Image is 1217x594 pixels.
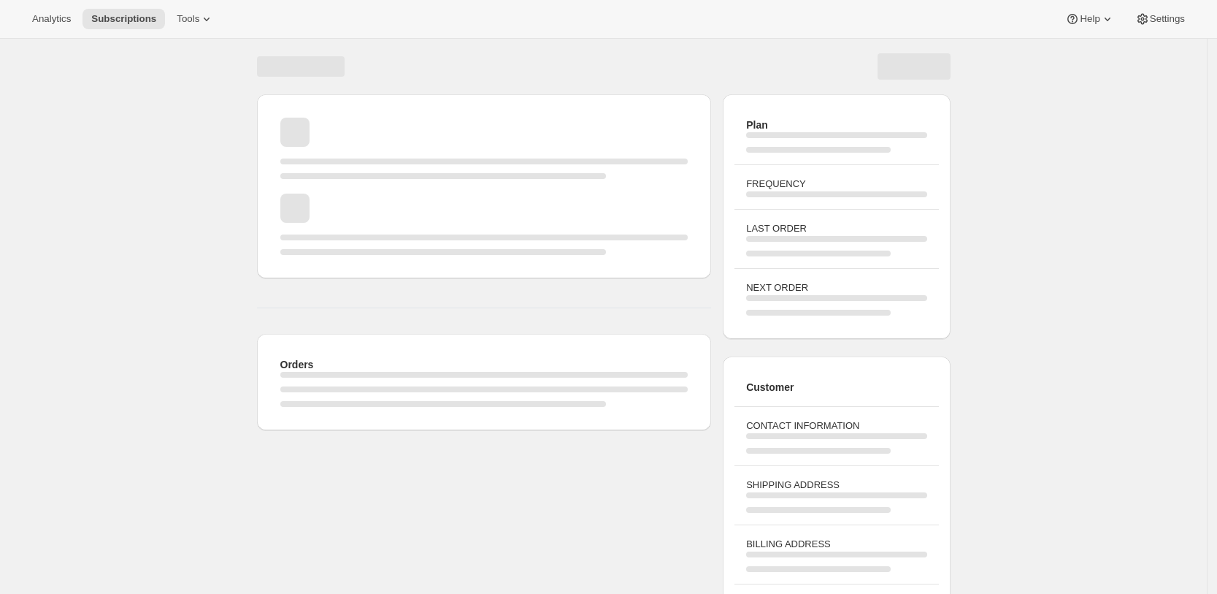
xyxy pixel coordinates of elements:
span: Settings [1150,13,1185,25]
h3: LAST ORDER [746,221,926,236]
h3: CONTACT INFORMATION [746,419,926,433]
span: Analytics [32,13,71,25]
h2: Plan [746,118,926,132]
button: Subscriptions [82,9,165,29]
span: Help [1080,13,1099,25]
h2: Orders [280,357,688,372]
span: Tools [177,13,199,25]
h3: FREQUENCY [746,177,926,191]
h3: SHIPPING ADDRESS [746,478,926,492]
h2: Customer [746,380,926,395]
button: Help [1056,9,1123,29]
span: Subscriptions [91,13,156,25]
button: Tools [168,9,223,29]
button: Analytics [23,9,80,29]
button: Settings [1126,9,1194,29]
h3: NEXT ORDER [746,281,926,295]
h3: BILLING ADDRESS [746,537,926,552]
